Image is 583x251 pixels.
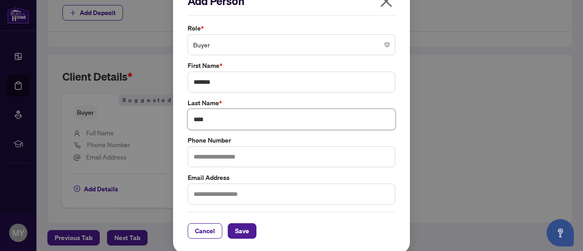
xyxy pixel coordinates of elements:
label: Email Address [188,173,395,183]
span: Cancel [195,224,215,238]
span: Save [235,224,249,238]
span: close-circle [384,42,390,47]
button: Save [228,223,256,239]
button: Cancel [188,223,222,239]
button: Open asap [547,219,574,246]
label: Role [188,23,395,33]
label: First Name [188,61,395,71]
span: Buyer [193,36,390,53]
label: Phone Number [188,135,395,145]
label: Last Name [188,98,395,108]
